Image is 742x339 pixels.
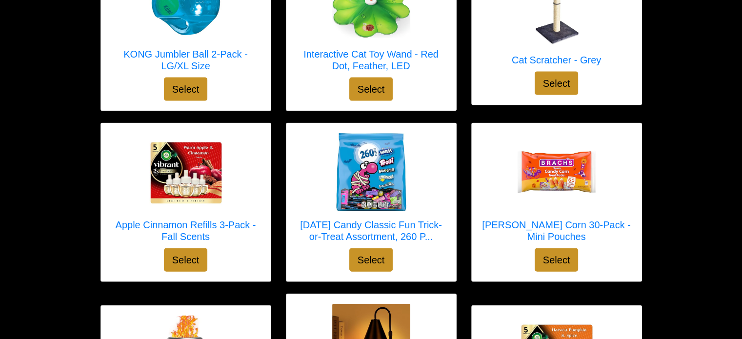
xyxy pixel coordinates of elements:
[147,133,225,211] img: Apple Cinnamon Refills 3-Pack - Fall Scents
[481,219,632,242] h5: [PERSON_NAME] Corn 30-Pack - Mini Pouches
[518,133,596,211] img: Brach's Candy Corn 30-Pack - Mini Pouches
[535,72,579,95] button: Select
[349,248,393,272] button: Select
[512,54,601,66] h5: Cat Scratcher - Grey
[535,248,579,272] button: Select
[332,133,410,211] img: Halloween Candy Classic Fun Trick-or-Treat Assortment, 260 Pieces, 69.3 Ounces
[111,219,261,242] h5: Apple Cinnamon Refills 3-Pack - Fall Scents
[481,133,632,248] a: Brach's Candy Corn 30-Pack - Mini Pouches [PERSON_NAME] Corn 30-Pack - Mini Pouches
[111,133,261,248] a: Apple Cinnamon Refills 3-Pack - Fall Scents Apple Cinnamon Refills 3-Pack - Fall Scents
[164,248,208,272] button: Select
[349,78,393,101] button: Select
[111,48,261,72] h5: KONG Jumbler Ball 2-Pack - LG/XL Size
[296,133,446,248] a: Halloween Candy Classic Fun Trick-or-Treat Assortment, 260 Pieces, 69.3 Ounces [DATE] Candy Class...
[296,219,446,242] h5: [DATE] Candy Classic Fun Trick-or-Treat Assortment, 260 P...
[164,78,208,101] button: Select
[296,48,446,72] h5: Interactive Cat Toy Wand - Red Dot, Feather, LED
